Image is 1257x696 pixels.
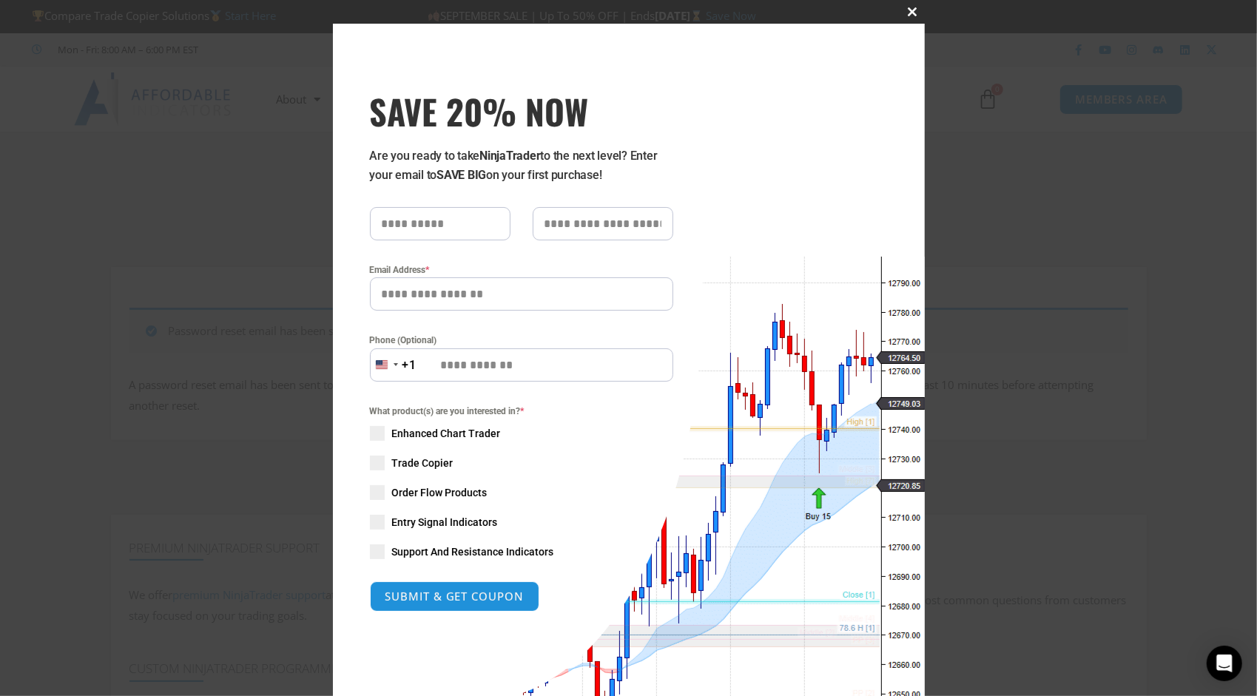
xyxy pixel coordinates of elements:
label: Enhanced Chart Trader [370,426,673,441]
span: Support And Resistance Indicators [392,544,554,559]
span: Order Flow Products [392,485,488,500]
label: Entry Signal Indicators [370,515,673,530]
label: Email Address [370,263,673,277]
strong: NinjaTrader [479,149,540,163]
button: Selected country [370,348,417,382]
span: What product(s) are you interested in? [370,404,673,419]
span: Trade Copier [392,456,454,470]
div: Open Intercom Messenger [1207,646,1242,681]
p: Are you ready to take to the next level? Enter your email to on your first purchase! [370,146,673,185]
label: Order Flow Products [370,485,673,500]
label: Support And Resistance Indicators [370,544,673,559]
div: +1 [402,356,417,375]
span: Enhanced Chart Trader [392,426,501,441]
strong: SAVE BIG [437,168,486,182]
h3: SAVE 20% NOW [370,90,673,132]
label: Trade Copier [370,456,673,470]
button: SUBMIT & GET COUPON [370,581,539,612]
label: Phone (Optional) [370,333,673,348]
span: Entry Signal Indicators [392,515,498,530]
